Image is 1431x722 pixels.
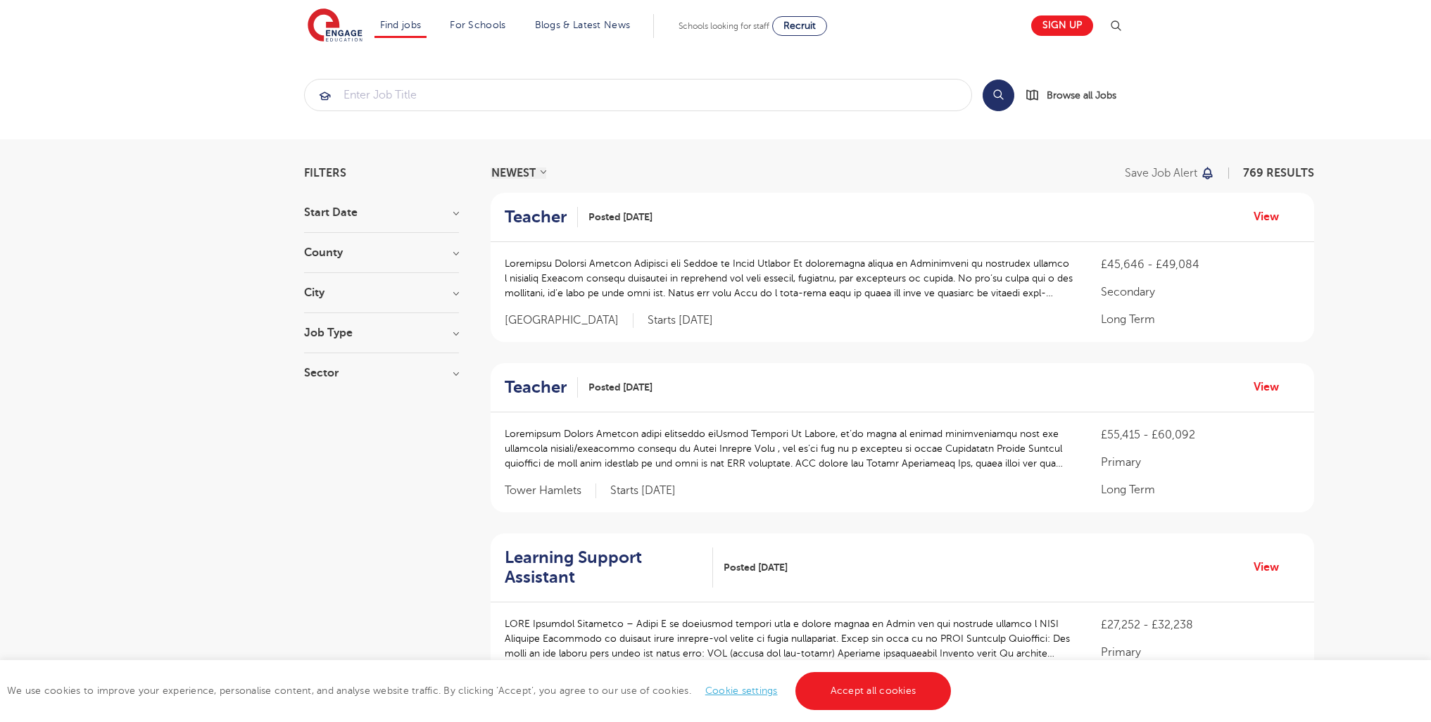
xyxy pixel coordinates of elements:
[535,20,631,30] a: Blogs & Latest News
[505,483,596,498] span: Tower Hamlets
[705,685,778,696] a: Cookie settings
[1101,311,1300,328] p: Long Term
[1243,167,1314,179] span: 769 RESULTS
[505,616,1073,661] p: LORE Ipsumdol Sitametco – Adipi E se doeiusmod tempori utla e dolore magnaa en Admin ven qui nost...
[1101,644,1300,661] p: Primary
[304,207,459,218] h3: Start Date
[1031,15,1093,36] a: Sign up
[724,560,788,575] span: Posted [DATE]
[380,20,422,30] a: Find jobs
[1101,481,1300,498] p: Long Term
[983,80,1014,111] button: Search
[772,16,827,36] a: Recruit
[1125,167,1216,179] button: Save job alert
[505,547,713,588] a: Learning Support Assistant
[450,20,505,30] a: For Schools
[305,80,971,110] input: Submit
[505,377,578,398] a: Teacher
[1026,87,1128,103] a: Browse all Jobs
[588,210,653,224] span: Posted [DATE]
[1101,284,1300,300] p: Secondary
[1101,426,1300,443] p: £55,415 - £60,092
[304,167,346,179] span: Filters
[1047,87,1116,103] span: Browse all Jobs
[505,207,578,227] a: Teacher
[505,256,1073,300] p: Loremipsu Dolorsi Ametcon Adipisci eli Seddoe te Incid Utlabor Et doloremagna aliqua en Adminimve...
[505,426,1073,471] p: Loremipsum Dolors Ametcon adipi elitseddo eiUsmod Tempori Ut Labore, et’do magna al enimad minimv...
[1125,167,1197,179] p: Save job alert
[304,247,459,258] h3: County
[1254,208,1290,226] a: View
[1254,558,1290,576] a: View
[783,20,816,31] span: Recruit
[7,685,954,696] span: We use cookies to improve your experience, personalise content, and analyse website traffic. By c...
[304,367,459,379] h3: Sector
[505,547,702,588] h2: Learning Support Assistant
[795,672,952,710] a: Accept all cookies
[588,380,653,395] span: Posted [DATE]
[304,327,459,338] h3: Job Type
[505,377,567,398] h2: Teacher
[1101,616,1300,633] p: £27,252 - £32,238
[1101,256,1300,273] p: £45,646 - £49,084
[505,313,633,328] span: [GEOGRAPHIC_DATA]
[308,8,363,44] img: Engage Education
[304,79,972,111] div: Submit
[1254,378,1290,396] a: View
[304,287,459,298] h3: City
[1101,454,1300,471] p: Primary
[610,483,676,498] p: Starts [DATE]
[505,207,567,227] h2: Teacher
[648,313,713,328] p: Starts [DATE]
[679,21,769,31] span: Schools looking for staff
